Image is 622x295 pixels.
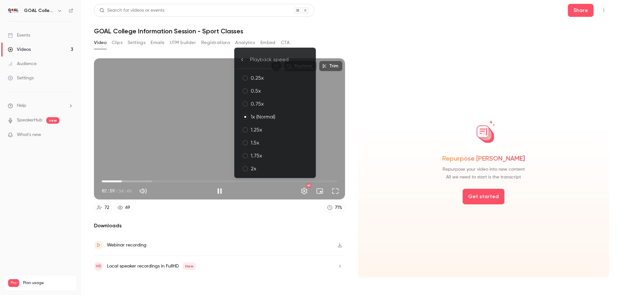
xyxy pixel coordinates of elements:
ul: Settings [235,48,316,178]
div: Playback speed [250,56,310,63]
div: 1.5x [251,139,310,147]
div: 1.25x [251,126,310,134]
div: 0.25x [251,74,310,82]
div: 1x (Normal) [251,113,310,121]
div: 1.75x [251,152,310,160]
div: 0.75x [251,100,310,108]
div: 0.5x [251,87,310,95]
div: 2x [251,165,310,173]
